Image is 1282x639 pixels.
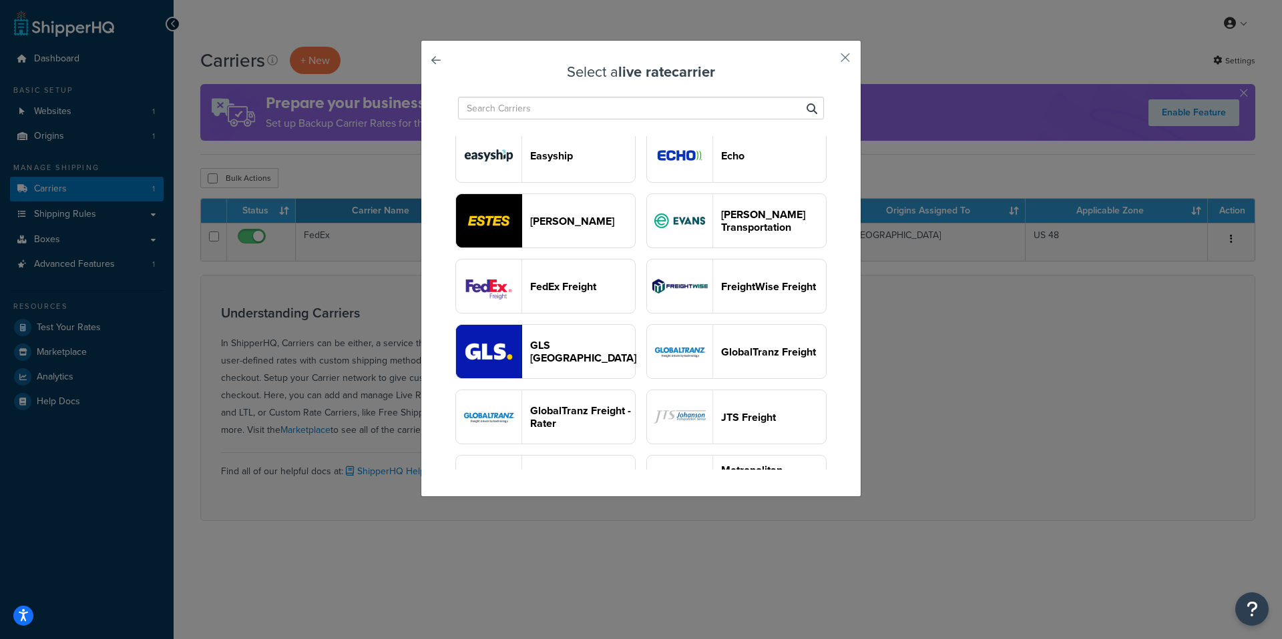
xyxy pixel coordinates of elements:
button: evansFreight logo[PERSON_NAME] Transportation [646,193,827,248]
button: easyship logoEasyship [455,128,636,183]
header: Easyship [530,149,635,162]
header: GlobalTranz Freight - Rater [530,404,635,430]
strong: live rate carrier [618,61,715,83]
img: estesFreight logo [456,194,521,247]
img: keystoneFreight logo [456,456,521,509]
button: echoFreight logoEcho [646,128,827,183]
header: Echo [721,149,826,162]
button: fedExFreight logoFedEx Freight [455,259,636,313]
img: jtsFreight logo [647,390,712,444]
header: FreightWise Freight [721,280,826,293]
button: estesFreight logo[PERSON_NAME] [455,193,636,248]
img: easyship logo [456,129,521,182]
input: Search Carriers [458,97,824,119]
header: Metropolitan Warehouse and Delivery [721,464,826,502]
button: keystoneFreight logo [455,455,636,510]
img: globaltranzFreight logo [647,325,712,378]
img: cerasisFreight logo [456,390,521,444]
img: evansFreight logo [647,194,712,247]
img: echoFreight logo [647,129,712,182]
button: jtsFreight logoJTS Freight [646,390,827,444]
h3: Select a [455,64,827,80]
img: freightWiseFreight logo [647,259,712,313]
header: FedEx Freight [530,280,635,293]
header: JTS Freight [721,411,826,424]
img: fedExFreight logo [456,259,521,313]
header: [PERSON_NAME] [530,215,635,227]
img: glsCanada logo [456,325,521,378]
button: glsCanada logoGLS [GEOGRAPHIC_DATA] [455,324,636,379]
button: Open Resource Center [1235,592,1269,626]
header: GlobalTranz Freight [721,346,826,358]
header: [PERSON_NAME] Transportation [721,208,826,233]
header: GLS [GEOGRAPHIC_DATA] [530,339,636,364]
button: globaltranzFreight logoGlobalTranz Freight [646,324,827,379]
button: metropolitanFreight logoMetropolitan Warehouse and Delivery [646,455,827,510]
img: metropolitanFreight logo [647,456,712,509]
button: cerasisFreight logoGlobalTranz Freight - Rater [455,390,636,444]
button: freightWiseFreight logoFreightWise Freight [646,259,827,313]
